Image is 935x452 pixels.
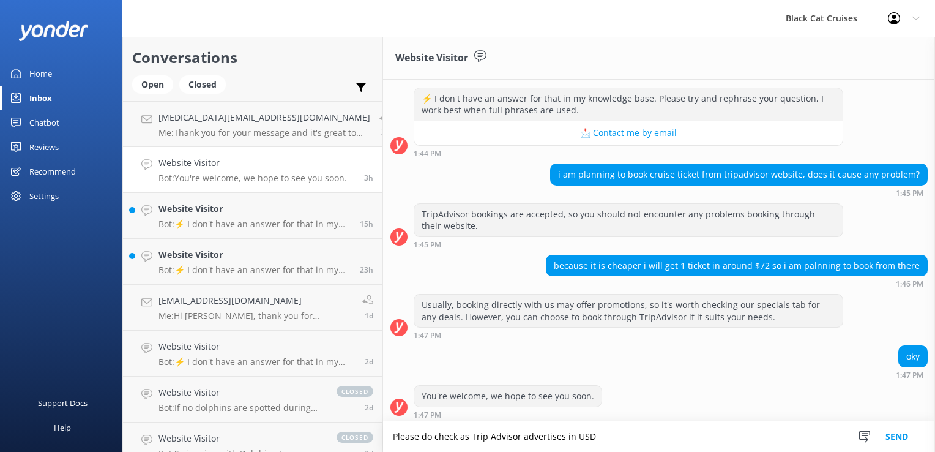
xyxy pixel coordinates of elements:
div: ⚡ I don't have an answer for that in my knowledge base. Please try and rephrase your question, I ... [414,88,843,121]
p: Me: Hi [PERSON_NAME], thank you for enquiring. The adult for children's prices fare is available ... [158,311,353,322]
div: Usually, booking directly with us may offer promotions, so it's worth checking our specials tab f... [414,295,843,327]
div: because it is cheaper i will get 1 ticket in around $72 so i am palnning to book from there [546,255,927,276]
div: Open [132,75,173,94]
img: yonder-white-logo.png [18,21,89,41]
span: Aug 21 2025 10:30am (UTC +12:00) Pacific/Auckland [365,356,373,367]
strong: 1:45 PM [414,241,441,249]
div: Aug 23 2025 01:47pm (UTC +12:00) Pacific/Auckland [414,331,843,339]
div: Closed [179,75,226,94]
div: Aug 23 2025 01:47pm (UTC +12:00) Pacific/Auckland [414,410,602,419]
h4: [MEDICAL_DATA][EMAIL_ADDRESS][DOMAIN_NAME] [158,111,370,124]
p: Bot: You're welcome, we hope to see you soon. [158,173,347,184]
span: Aug 20 2025 10:41pm (UTC +12:00) Pacific/Auckland [365,402,373,413]
div: Support Docs [38,391,88,415]
h4: Website Visitor [158,202,351,216]
p: Bot: If no dolphins are spotted during the Swimming with Dolphins tour, you'll receive a 50% refu... [158,402,324,413]
h4: Website Visitor [158,156,347,170]
div: Aug 23 2025 01:46pm (UTC +12:00) Pacific/Auckland [546,279,928,288]
button: 📩 Contact me by email [414,121,843,145]
h3: Website Visitor [395,50,468,66]
span: closed [337,386,373,397]
strong: 1:44 PM [414,150,441,157]
a: Closed [179,77,232,91]
h2: Conversations [132,46,373,69]
p: Me: Thank you for your message and it's great to hear you are looking to join us in February. Ple... [158,127,370,138]
a: Website VisitorBot:⚡ I don't have an answer for that in my knowledge base. Please try and rephras... [123,331,382,377]
strong: 1:47 PM [414,332,441,339]
div: Reviews [29,135,59,159]
div: oky [899,346,927,367]
div: Aug 23 2025 01:44pm (UTC +12:00) Pacific/Auckland [414,149,843,157]
div: i am planning to book cruise ticket from tripadvisor website, does it cause any problem? [551,164,927,185]
strong: 1:47 PM [896,372,923,379]
span: Aug 23 2025 01:05am (UTC +12:00) Pacific/Auckland [360,219,373,229]
strong: 1:45 PM [896,190,923,197]
strong: 1:46 PM [896,281,923,288]
div: Aug 23 2025 01:45pm (UTC +12:00) Pacific/Auckland [550,189,928,197]
span: closed [337,432,373,443]
div: Inbox [29,86,52,110]
span: Aug 22 2025 05:33pm (UTC +12:00) Pacific/Auckland [360,265,373,275]
div: Recommend [29,159,76,184]
span: Aug 23 2025 01:47pm (UTC +12:00) Pacific/Auckland [364,173,373,183]
a: Open [132,77,179,91]
a: [MEDICAL_DATA][EMAIL_ADDRESS][DOMAIN_NAME]Me:Thank you for your message and it's great to hear yo... [123,101,382,147]
p: Bot: ⚡ I don't have an answer for that in my knowledge base. Please try and rephrase your questio... [158,219,351,230]
a: Website VisitorBot:If no dolphins are spotted during the Swimming with Dolphins tour, you'll rece... [123,377,382,423]
a: Website VisitorBot:⚡ I don't have an answer for that in my knowledge base. Please try and rephras... [123,193,382,239]
h4: Website Visitor [158,340,356,353]
a: Website VisitorBot:You're welcome, we hope to see you soon.3h [123,147,382,193]
div: Chatbot [29,110,59,135]
span: Aug 22 2025 12:15pm (UTC +12:00) Pacific/Auckland [365,311,373,321]
a: Website VisitorBot:⚡ I don't have an answer for that in my knowledge base. Please try and rephras... [123,239,382,285]
h4: [EMAIL_ADDRESS][DOMAIN_NAME] [158,294,353,307]
div: Home [29,61,52,86]
p: Bot: ⚡ I don't have an answer for that in my knowledge base. Please try and rephrase your questio... [158,265,351,276]
span: Aug 23 2025 02:46pm (UTC +12:00) Pacific/Auckland [381,127,390,137]
strong: 1:47 PM [414,412,441,419]
h4: Website Visitor [158,386,324,399]
p: Bot: ⚡ I don't have an answer for that in my knowledge base. Please try and rephrase your questio... [158,356,356,367]
div: Aug 23 2025 01:45pm (UTC +12:00) Pacific/Auckland [414,240,843,249]
div: TripAdvisor bookings are accepted, so you should not encounter any problems booking through their... [414,204,843,236]
h4: Website Visitor [158,432,324,445]
textarea: Please do check as Trip Advisor advertises in USD [383,421,935,452]
div: Aug 23 2025 01:47pm (UTC +12:00) Pacific/Auckland [896,371,928,379]
strong: 1:44 PM [896,74,923,81]
div: Help [54,415,71,440]
h4: Website Visitor [158,248,351,262]
button: Send [874,421,920,452]
div: Settings [29,184,59,208]
a: [EMAIL_ADDRESS][DOMAIN_NAME]Me:Hi [PERSON_NAME], thank you for enquiring. The adult for children'... [123,285,382,331]
div: You're welcome, we hope to see you soon. [414,386,602,407]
